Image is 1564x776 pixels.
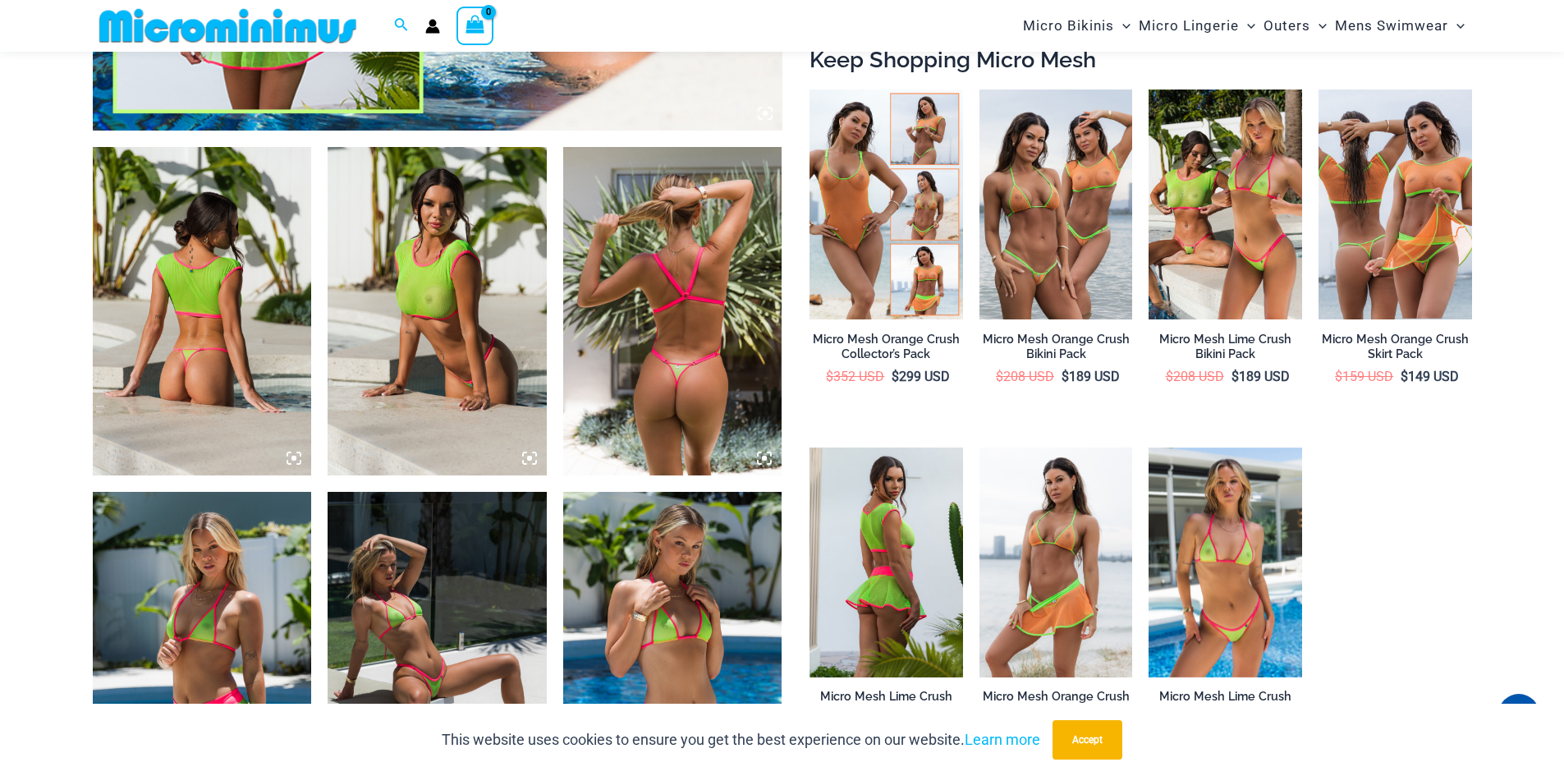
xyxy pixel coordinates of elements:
[1053,720,1122,760] button: Accept
[1023,5,1114,47] span: Micro Bikinis
[1335,369,1393,384] bdi: 159 USD
[1401,369,1408,384] span: $
[1239,5,1255,47] span: Menu Toggle
[1335,5,1448,47] span: Mens Swimwear
[1062,369,1069,384] span: $
[1139,5,1239,47] span: Micro Lingerie
[1149,332,1302,369] a: Micro Mesh Lime Crush Bikini Pack
[1149,90,1302,319] a: Bikini Pack LimeMicro Mesh Lime Crush 366 Crop Top 456 Micro 05Micro Mesh Lime Crush 366 Crop Top...
[892,369,899,384] span: $
[1016,2,1472,49] nav: Site Navigation
[892,369,950,384] bdi: 299 USD
[826,369,884,384] bdi: 352 USD
[1166,369,1224,384] bdi: 208 USD
[979,90,1133,319] img: Bikini Pack Orange
[996,369,1003,384] span: $
[93,147,312,475] img: Micro Mesh Lime Crush 366 Crop Top 456 Micro
[563,147,782,475] img: Micro Mesh Lime Crush 801 One Piece
[979,689,1133,726] a: Micro Mesh Orange Crush Range
[328,147,547,475] img: Micro Mesh Lime Crush 366 Crop Top 456 Micro
[810,45,1471,74] h2: Keep Shopping Micro Mesh
[810,448,963,677] img: Micro Mesh Lime Crush 366 Crop Top 511 skirt 04
[1448,5,1465,47] span: Menu Toggle
[1310,5,1327,47] span: Menu Toggle
[810,448,963,677] a: Skirt Pack LimeMicro Mesh Lime Crush 366 Crop Top 511 skirt 04Micro Mesh Lime Crush 366 Crop Top ...
[1331,5,1469,47] a: Mens SwimwearMenu ToggleMenu Toggle
[93,7,363,44] img: MM SHOP LOGO FLAT
[979,90,1133,319] a: Bikini Pack OrangeMicro Mesh Orange Crush 312 Tri Top 456 Micro 02Micro Mesh Orange Crush 312 Tri...
[1319,90,1472,319] a: Skirt Pack OrangeMicro Mesh Orange Crush 366 Crop Top 511 Skirt 03Micro Mesh Orange Crush 366 Cro...
[810,90,963,319] img: Collectors Pack Orange
[1135,5,1259,47] a: Micro LingerieMenu ToggleMenu Toggle
[1166,369,1173,384] span: $
[979,689,1133,719] h2: Micro Mesh Orange Crush Range
[1019,5,1135,47] a: Micro BikinisMenu ToggleMenu Toggle
[1149,448,1302,677] img: Micro Mesh Lime Crush 312 Tri Top 229 Cheeky 01
[1335,369,1342,384] span: $
[826,369,833,384] span: $
[456,7,494,44] a: View Shopping Cart, empty
[1231,369,1290,384] bdi: 189 USD
[965,731,1040,748] a: Learn more
[996,369,1054,384] bdi: 208 USD
[810,689,963,719] h2: Micro Mesh Lime Crush Skirt Pack
[425,19,440,34] a: Account icon link
[1319,90,1472,319] img: Skirt Pack Orange
[979,332,1133,369] a: Micro Mesh Orange Crush Bikini Pack
[810,90,963,319] a: Collectors Pack OrangeMicro Mesh Orange Crush 801 One Piece 02Micro Mesh Orange Crush 801 One Pie...
[810,332,963,362] h2: Micro Mesh Orange Crush Collector’s Pack
[394,16,409,36] a: Search icon link
[1319,332,1472,362] h2: Micro Mesh Orange Crush Skirt Pack
[810,332,963,369] a: Micro Mesh Orange Crush Collector’s Pack
[1149,332,1302,362] h2: Micro Mesh Lime Crush Bikini Pack
[1062,369,1120,384] bdi: 189 USD
[1319,332,1472,369] a: Micro Mesh Orange Crush Skirt Pack
[1264,5,1310,47] span: Outers
[979,448,1133,677] img: Micro Mesh Orange Crush 312 Tri Top 511 Skirt 01
[1149,90,1302,319] img: Bikini Pack Lime
[1259,5,1331,47] a: OutersMenu ToggleMenu Toggle
[979,332,1133,362] h2: Micro Mesh Orange Crush Bikini Pack
[442,728,1040,752] p: This website uses cookies to ensure you get the best experience on our website.
[1231,369,1239,384] span: $
[1149,689,1302,726] a: Micro Mesh Lime Crush Range
[1149,448,1302,677] a: Micro Mesh Lime Crush 312 Tri Top 229 Cheeky 01Micro Mesh Lime Crush 366 Crop Top 229 Cheeky 03Mi...
[810,689,963,726] a: Micro Mesh Lime Crush Skirt Pack
[1114,5,1131,47] span: Menu Toggle
[1149,689,1302,719] h2: Micro Mesh Lime Crush Range
[1401,369,1459,384] bdi: 149 USD
[979,448,1133,677] a: Micro Mesh Orange Crush 312 Tri Top 511 Skirt 01MMicro Mesh Orange Crush 366 Crop Top 456 Micro 0...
